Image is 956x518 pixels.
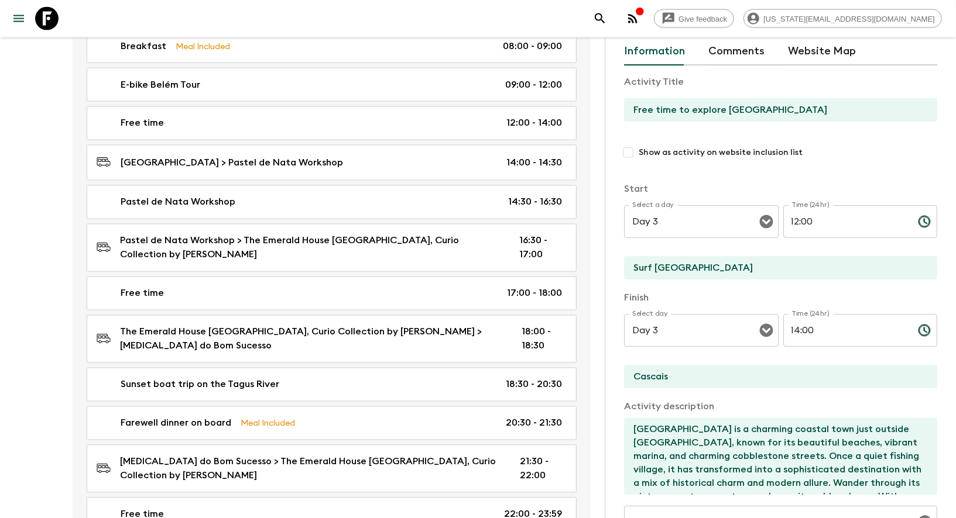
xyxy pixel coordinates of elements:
button: Comments [708,37,765,65]
p: [MEDICAL_DATA] do Bom Sucesso > The Emerald House [GEOGRAPHIC_DATA], Curio Collection by [PERSON_... [120,455,501,483]
div: [US_STATE][EMAIL_ADDRESS][DOMAIN_NAME] [743,9,942,28]
label: Time (24hr) [791,200,830,210]
span: Give feedback [672,15,734,23]
a: [MEDICAL_DATA] do Bom Sucesso > The Emerald House [GEOGRAPHIC_DATA], Curio Collection by [PERSON_... [87,445,577,493]
p: 12:00 - 14:00 [506,116,562,130]
p: The Emerald House [GEOGRAPHIC_DATA], Curio Collection by [PERSON_NAME] > [MEDICAL_DATA] do Bom Su... [120,325,503,353]
label: Select day [632,309,668,319]
span: [US_STATE][EMAIL_ADDRESS][DOMAIN_NAME] [757,15,941,23]
a: Give feedback [654,9,734,28]
p: Activity description [624,399,937,413]
button: Open [758,213,775,230]
p: Start [624,182,937,196]
p: Free time [121,116,164,130]
label: Select a day [632,200,674,210]
button: Information [624,37,685,65]
input: Start Location [624,256,928,279]
p: 16:30 - 17:00 [519,234,562,262]
button: Open [758,322,775,339]
p: Meal Included [241,417,295,430]
input: End Location (leave blank if same as Start) [624,365,928,388]
button: Choose time, selected time is 2:00 PM [913,319,936,342]
p: Activity Title [624,75,937,89]
p: Pastel de Nata Workshop [121,195,235,209]
button: Choose time, selected time is 12:00 PM [913,210,936,233]
input: E.g Hozuagawa boat tour [624,98,928,122]
a: The Emerald House [GEOGRAPHIC_DATA], Curio Collection by [PERSON_NAME] > [MEDICAL_DATA] do Bom Su... [87,315,577,363]
p: Finish [624,291,937,305]
p: 20:30 - 21:30 [506,416,562,430]
a: Pastel de Nata Workshop > The Emerald House [GEOGRAPHIC_DATA], Curio Collection by [PERSON_NAME]1... [87,224,577,272]
a: Free time12:00 - 14:00 [87,106,577,140]
p: E-bike Belém Tour [121,78,200,92]
p: 18:30 - 20:30 [506,378,562,392]
p: 14:30 - 16:30 [508,195,562,209]
p: Free time [121,286,164,301]
p: Meal Included [176,40,230,53]
input: hh:mm [783,314,909,347]
a: E-bike Belém Tour09:00 - 12:00 [87,68,577,102]
a: [GEOGRAPHIC_DATA] > Pastel de Nata Workshop14:00 - 14:30 [87,145,577,181]
textarea: [GEOGRAPHIC_DATA] is a charming coastal town just outside [GEOGRAPHIC_DATA], known for its beauti... [624,418,928,495]
p: 09:00 - 12:00 [505,78,562,92]
p: 18:00 - 18:30 [522,325,562,353]
button: menu [7,7,30,30]
p: Pastel de Nata Workshop > The Emerald House [GEOGRAPHIC_DATA], Curio Collection by [PERSON_NAME] [120,234,501,262]
p: Farewell dinner on board [121,416,231,430]
p: Breakfast [121,39,166,53]
p: 08:00 - 09:00 [503,39,562,53]
label: Time (24hr) [791,309,830,319]
p: [GEOGRAPHIC_DATA] > Pastel de Nata Workshop [121,156,343,170]
button: search adventures [588,7,612,30]
a: Free time17:00 - 18:00 [87,277,577,310]
p: Sunset boat trip on the Tagus River [121,378,279,392]
a: Sunset boat trip on the Tagus River18:30 - 20:30 [87,368,577,402]
a: Farewell dinner on boardMeal Included20:30 - 21:30 [87,406,577,440]
p: 21:30 - 22:00 [520,455,562,483]
button: Website Map [788,37,856,65]
a: BreakfastMeal Included08:00 - 09:00 [87,29,577,63]
p: 14:00 - 14:30 [506,156,562,170]
p: 17:00 - 18:00 [507,286,562,301]
a: Pastel de Nata Workshop14:30 - 16:30 [87,185,577,219]
input: hh:mm [783,205,909,238]
span: Show as activity on website inclusion list [639,147,803,158]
